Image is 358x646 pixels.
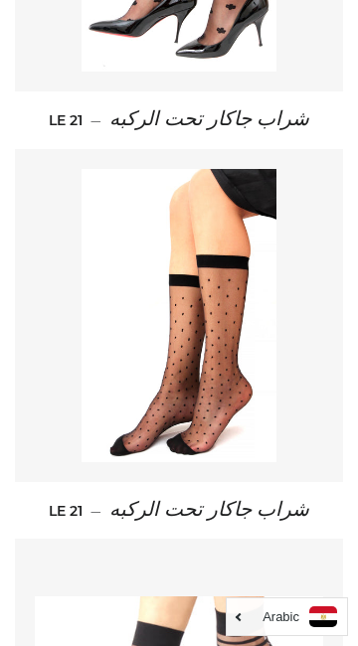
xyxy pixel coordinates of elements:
[263,610,299,623] i: Arabic
[90,502,101,520] span: —
[109,108,309,130] span: شراب جاكار تحت الركبه
[49,502,83,520] span: LE 21
[90,111,101,129] span: —
[15,482,343,539] a: شراب جاكار تحت الركبه — LE 21
[237,606,337,627] a: Arabic
[109,499,309,521] span: شراب جاكار تحت الركبه
[15,91,343,148] a: شراب جاكار تحت الركبه — LE 21
[49,111,83,129] span: LE 21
